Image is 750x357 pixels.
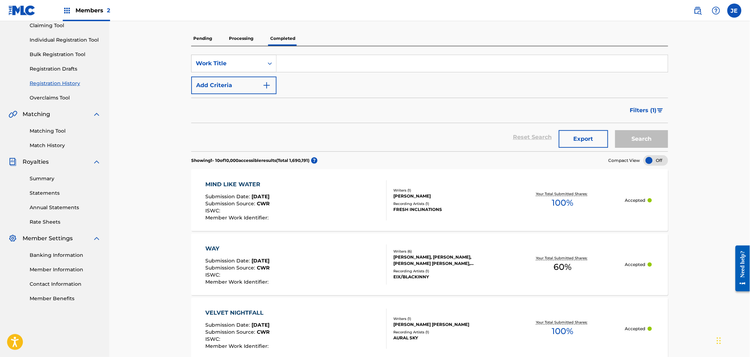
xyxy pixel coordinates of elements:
img: MLC Logo [8,5,36,16]
span: Submission Date : [206,322,252,328]
form: Search Form [191,55,668,151]
a: Contact Information [30,280,101,288]
a: Public Search [691,4,705,18]
a: Bulk Registration Tool [30,51,101,58]
div: [PERSON_NAME] [PERSON_NAME] [393,321,500,328]
button: Filters (1) [626,102,668,119]
img: expand [92,234,101,243]
a: Registration Drafts [30,65,101,73]
img: help [712,6,720,15]
span: ISWC : [206,207,222,214]
p: Showing 1 - 10 of 10,000 accessible results (Total 1,690,191 ) [191,157,309,164]
a: Member Information [30,266,101,273]
a: Summary [30,175,101,182]
img: 9d2ae6d4665cec9f34b9.svg [262,81,271,90]
p: Your Total Submitted Shares: [536,191,589,196]
div: WAY [206,244,271,253]
button: Export [559,130,608,148]
button: Add Criteria [191,77,277,94]
p: Processing [227,31,255,46]
a: Member Benefits [30,295,101,302]
a: Annual Statements [30,204,101,211]
div: [PERSON_NAME] [393,193,500,199]
p: Accepted [625,326,646,332]
iframe: Chat Widget [715,323,750,357]
a: Individual Registration Tool [30,36,101,44]
span: ? [311,157,317,164]
img: Royalties [8,158,17,166]
span: Member Work Identifier : [206,214,271,221]
a: MIND LIKE WATERSubmission Date:[DATE]Submission Source:CWRISWC:Member Work Identifier:Writers (1)... [191,169,668,231]
span: 100 % [552,325,573,338]
span: Members [75,6,110,14]
div: Writers ( 1 ) [393,316,500,321]
span: [DATE] [252,193,270,200]
a: Statements [30,189,101,197]
span: Matching [23,110,50,119]
div: Work Title [196,59,259,68]
a: Claiming Tool [30,22,101,29]
iframe: Resource Center [730,240,750,297]
div: [PERSON_NAME], [PERSON_NAME], [PERSON_NAME] [PERSON_NAME], [PERSON_NAME], [PERSON_NAME] [PERSON_N... [393,254,500,267]
div: VELVET NIGHTFALL [206,309,271,317]
div: Recording Artists ( 1 ) [393,201,500,206]
img: Matching [8,110,17,119]
p: Accepted [625,197,646,204]
span: Member Settings [23,234,73,243]
div: Help [709,4,723,18]
a: Rate Sheets [30,218,101,226]
span: CWR [257,329,270,335]
div: Writers ( 6 ) [393,249,500,254]
span: Submission Source : [206,200,257,207]
div: MIND LIKE WATER [206,180,271,189]
span: CWR [257,200,270,207]
img: expand [92,158,101,166]
img: Member Settings [8,234,17,243]
span: Submission Source : [206,265,257,271]
span: Member Work Identifier : [206,343,271,349]
p: Accepted [625,261,646,268]
span: ISWC : [206,272,222,278]
div: EIX/BLACKINNY [393,274,500,280]
span: CWR [257,265,270,271]
a: Registration History [30,80,101,87]
span: ISWC : [206,336,222,342]
span: Royalties [23,158,49,166]
span: Filters ( 1 ) [630,106,657,115]
p: Pending [191,31,214,46]
span: 2 [107,7,110,14]
a: WAYSubmission Date:[DATE]Submission Source:CWRISWC:Member Work Identifier:Writers (6)[PERSON_NAME... [191,234,668,295]
span: Submission Source : [206,329,257,335]
a: Matching Tool [30,127,101,135]
p: Your Total Submitted Shares: [536,255,589,261]
img: filter [657,108,663,113]
div: AURAL SKY [393,335,500,341]
div: Recording Artists ( 1 ) [393,268,500,274]
span: Member Work Identifier : [206,279,271,285]
span: 100 % [552,196,573,209]
div: Writers ( 1 ) [393,188,500,193]
img: expand [92,110,101,119]
p: Your Total Submitted Shares: [536,320,589,325]
div: User Menu [727,4,742,18]
img: search [694,6,702,15]
span: [DATE] [252,258,270,264]
div: Drag [717,330,721,351]
a: Banking Information [30,252,101,259]
span: [DATE] [252,322,270,328]
a: Overclaims Tool [30,94,101,102]
span: Compact View [609,157,640,164]
span: Submission Date : [206,193,252,200]
span: 60 % [554,261,571,273]
div: FRESH INCLINATIONS [393,206,500,213]
img: Top Rightsholders [63,6,71,15]
p: Completed [268,31,297,46]
span: Submission Date : [206,258,252,264]
div: Recording Artists ( 1 ) [393,329,500,335]
a: Match History [30,142,101,149]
